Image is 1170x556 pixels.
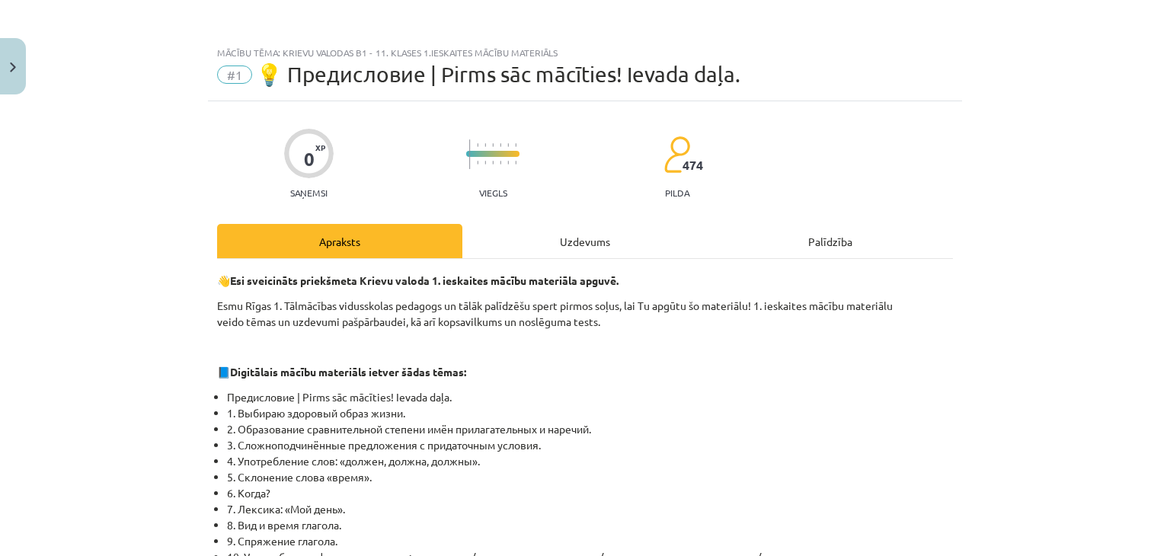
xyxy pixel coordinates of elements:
p: pilda [665,187,689,198]
img: icon-short-line-57e1e144782c952c97e751825c79c345078a6d821885a25fce030b3d8c18986b.svg [515,143,516,147]
li: Предисловие | Pirms sāc mācīties! Ievada daļa. [227,389,953,405]
div: 0 [304,149,315,170]
img: icon-short-line-57e1e144782c952c97e751825c79c345078a6d821885a25fce030b3d8c18986b.svg [484,143,486,147]
li: 3. Сложноподчинённые предложения с придаточным условия. [227,437,953,453]
img: icon-long-line-d9ea69661e0d244f92f715978eff75569469978d946b2353a9bb055b3ed8787d.svg [469,139,471,169]
img: icon-short-line-57e1e144782c952c97e751825c79c345078a6d821885a25fce030b3d8c18986b.svg [477,143,478,147]
div: Uzdevums [462,224,708,258]
li: 1. Выбираю здоровый образ жизни. [227,405,953,421]
img: icon-short-line-57e1e144782c952c97e751825c79c345078a6d821885a25fce030b3d8c18986b.svg [492,143,494,147]
span: 474 [682,158,703,172]
img: icon-short-line-57e1e144782c952c97e751825c79c345078a6d821885a25fce030b3d8c18986b.svg [507,161,509,165]
span: #1 [217,66,252,84]
li: 7. Лексика: «Мой день». [227,501,953,517]
img: icon-short-line-57e1e144782c952c97e751825c79c345078a6d821885a25fce030b3d8c18986b.svg [500,161,501,165]
strong: Esi sveicināts priekšmeta Krievu valoda 1. ieskaites mācību materiāla apguvē. [230,273,619,287]
span: 💡 Предисловие | Pirms sāc mācīties! Ievada daļa. [256,62,740,87]
p: Viegls [479,187,507,198]
li: 9. Спряжение глагола. [227,533,953,549]
li: 8. Вид и время глагола. [227,517,953,533]
li: 6. Когда? [227,485,953,501]
p: 👋 [217,273,953,289]
img: students-c634bb4e5e11cddfef0936a35e636f08e4e9abd3cc4e673bd6f9a4125e45ecb1.svg [663,136,690,174]
img: icon-close-lesson-0947bae3869378f0d4975bcd49f059093ad1ed9edebbc8119c70593378902aed.svg [10,62,16,72]
div: Mācību tēma: Krievu valodas b1 - 11. klases 1.ieskaites mācību materiāls [217,47,953,58]
img: icon-short-line-57e1e144782c952c97e751825c79c345078a6d821885a25fce030b3d8c18986b.svg [515,161,516,165]
p: Esmu Rīgas 1. Tālmācības vidusskolas pedagogs un tālāk palīdzēšu spert pirmos soļus, lai Tu apgūt... [217,298,953,330]
img: icon-short-line-57e1e144782c952c97e751825c79c345078a6d821885a25fce030b3d8c18986b.svg [492,161,494,165]
li: 2. Образование сравнительной степени имён прилагательных и наречий. [227,421,953,437]
p: 📘 [217,364,953,380]
li: 5. Склонение слова «время». [227,469,953,485]
img: icon-short-line-57e1e144782c952c97e751825c79c345078a6d821885a25fce030b3d8c18986b.svg [484,161,486,165]
img: icon-short-line-57e1e144782c952c97e751825c79c345078a6d821885a25fce030b3d8c18986b.svg [507,143,509,147]
div: Palīdzība [708,224,953,258]
img: icon-short-line-57e1e144782c952c97e751825c79c345078a6d821885a25fce030b3d8c18986b.svg [477,161,478,165]
p: Saņemsi [284,187,334,198]
li: 4. Употребление слов: «должен, должна, должны». [227,453,953,469]
span: XP [315,143,325,152]
img: icon-short-line-57e1e144782c952c97e751825c79c345078a6d821885a25fce030b3d8c18986b.svg [500,143,501,147]
div: Apraksts [217,224,462,258]
strong: Digitālais mācību materiāls ietver šādas tēmas: [230,365,466,379]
